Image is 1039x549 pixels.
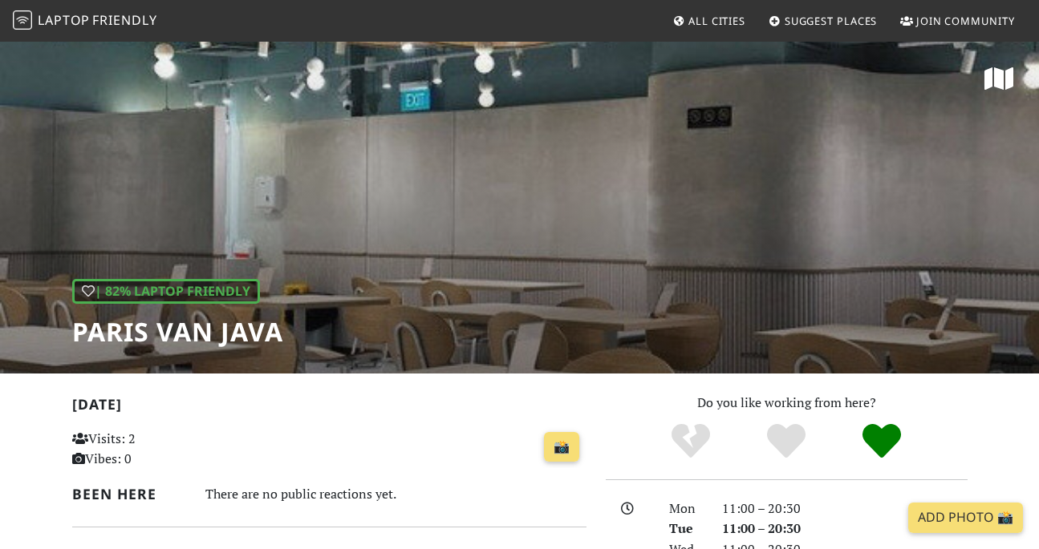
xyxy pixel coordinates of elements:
a: Suggest Places [762,6,884,35]
div: Mon [660,499,712,519]
a: 📸 [544,432,579,462]
div: No [643,422,739,462]
div: Definitely! [834,422,929,462]
p: Do you like working from here? [606,393,968,414]
span: Laptop [38,11,90,29]
div: Tue [660,519,712,539]
a: Add Photo 📸 [908,503,1023,533]
h2: Been here [72,486,186,503]
a: Join Community [894,6,1021,35]
span: Join Community [916,14,1015,28]
h1: Paris Van Java [72,317,283,347]
div: | 82% Laptop Friendly [72,279,260,305]
h2: [DATE] [72,396,586,419]
div: Yes [739,422,834,462]
a: LaptopFriendly LaptopFriendly [13,7,157,35]
div: There are no public reactions yet. [205,482,586,506]
div: 11:00 – 20:30 [712,519,977,539]
span: All Cities [688,14,745,28]
p: Visits: 2 Vibes: 0 [72,429,231,470]
a: All Cities [666,6,752,35]
span: Suggest Places [785,14,878,28]
span: Friendly [92,11,156,29]
img: LaptopFriendly [13,10,32,30]
div: 11:00 – 20:30 [712,499,977,519]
